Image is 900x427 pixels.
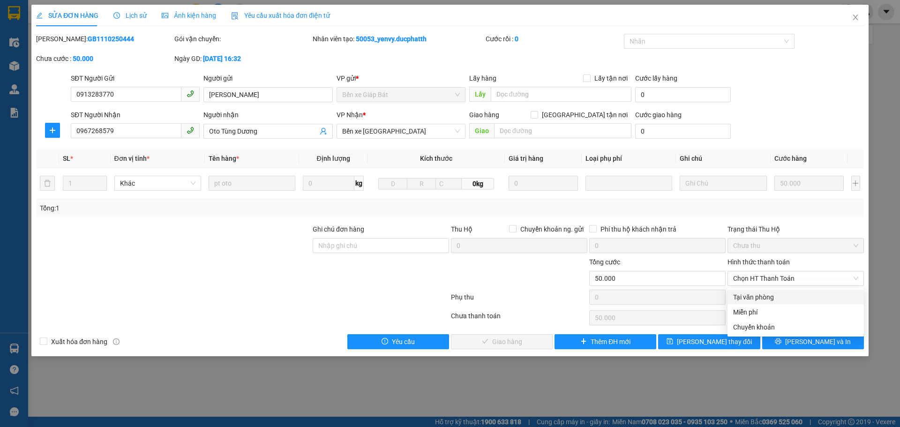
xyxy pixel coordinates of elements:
[667,338,673,345] span: save
[494,123,631,138] input: Dọc đường
[517,224,587,234] span: Chuyển khoản ng. gửi
[597,224,680,234] span: Phí thu hộ khách nhận trả
[676,150,770,168] th: Ghi chú
[316,155,350,162] span: Định lượng
[733,239,858,253] span: Chưa thu
[774,176,844,191] input: 0
[392,337,415,347] span: Yêu cầu
[162,12,216,19] span: Ảnh kiện hàng
[36,12,43,19] span: edit
[727,258,790,266] label: Hình thức thanh toán
[47,337,111,347] span: Xuất hóa đơn hàng
[842,5,869,31] button: Close
[356,35,427,43] b: 50053_yenvy.ducphatth
[45,123,60,138] button: plus
[762,334,864,349] button: printer[PERSON_NAME] và In
[451,225,472,233] span: Thu Hộ
[491,87,631,102] input: Dọc đường
[63,155,70,162] span: SL
[469,123,494,138] span: Giao
[313,238,449,253] input: Ghi chú đơn hàng
[36,12,98,19] span: SỬA ĐƠN HÀNG
[733,271,858,285] span: Chọn HT Thanh Toán
[162,12,168,19] span: picture
[174,53,311,64] div: Ngày GD:
[509,176,578,191] input: 0
[40,203,347,213] div: Tổng: 1
[382,338,388,345] span: exclamation-circle
[347,334,449,349] button: exclamation-circleYêu cầu
[589,258,620,266] span: Tổng cước
[88,35,134,43] b: GB1110250444
[469,111,499,119] span: Giao hàng
[538,110,631,120] span: [GEOGRAPHIC_DATA] tận nơi
[354,176,364,191] span: kg
[677,337,752,347] span: [PERSON_NAME] thay đổi
[313,34,484,44] div: Nhân viên tạo:
[113,12,120,19] span: clock-circle
[187,90,194,97] span: phone
[113,338,120,345] span: info-circle
[450,311,588,327] div: Chưa thanh toán
[209,176,295,191] input: VD: Bàn, Ghế
[635,124,731,139] input: Cước giao hàng
[73,55,93,62] b: 50.000
[469,75,496,82] span: Lấy hàng
[785,337,851,347] span: [PERSON_NAME] và In
[337,73,465,83] div: VP gửi
[114,155,150,162] span: Đơn vị tính
[852,14,859,21] span: close
[635,111,682,119] label: Cước giao hàng
[203,55,241,62] b: [DATE] 16:32
[727,293,741,301] span: VND
[113,12,147,19] span: Lịch sử
[209,155,239,162] span: Tên hàng
[451,334,553,349] button: checkGiao hàng
[231,12,330,19] span: Yêu cầu xuất hóa đơn điện tử
[337,111,363,119] span: VP Nhận
[727,224,864,234] div: Trạng thái Thu Hộ
[450,292,588,308] div: Phụ thu
[515,35,518,43] b: 0
[71,110,200,120] div: SĐT Người Nhận
[582,150,676,168] th: Loại phụ phí
[320,127,327,135] span: user-add
[378,178,407,189] input: D
[591,73,631,83] span: Lấy tận nơi
[435,178,462,189] input: C
[591,337,630,347] span: Thêm ĐH mới
[313,225,364,233] label: Ghi chú đơn hàng
[203,110,332,120] div: Người nhận
[774,155,807,162] span: Cước hàng
[40,176,55,191] button: delete
[36,34,172,44] div: [PERSON_NAME]:
[187,127,194,134] span: phone
[486,34,622,44] div: Cước rồi :
[469,87,491,102] span: Lấy
[342,124,460,138] span: Bến xe Hoằng Hóa
[775,338,781,345] span: printer
[635,87,731,102] input: Cước lấy hàng
[658,334,760,349] button: save[PERSON_NAME] thay đổi
[342,88,460,102] span: Bến xe Giáp Bát
[203,73,332,83] div: Người gửi
[462,178,494,189] span: 0kg
[36,53,172,64] div: Chưa cước :
[680,176,766,191] input: Ghi Chú
[174,34,311,44] div: Gói vận chuyển:
[71,73,200,83] div: SĐT Người Gửi
[851,176,860,191] button: plus
[580,338,587,345] span: plus
[231,12,239,20] img: icon
[635,75,677,82] label: Cước lấy hàng
[420,155,452,162] span: Kích thước
[45,127,60,134] span: plus
[509,155,543,162] span: Giá trị hàng
[555,334,656,349] button: plusThêm ĐH mới
[407,178,436,189] input: R
[120,176,195,190] span: Khác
